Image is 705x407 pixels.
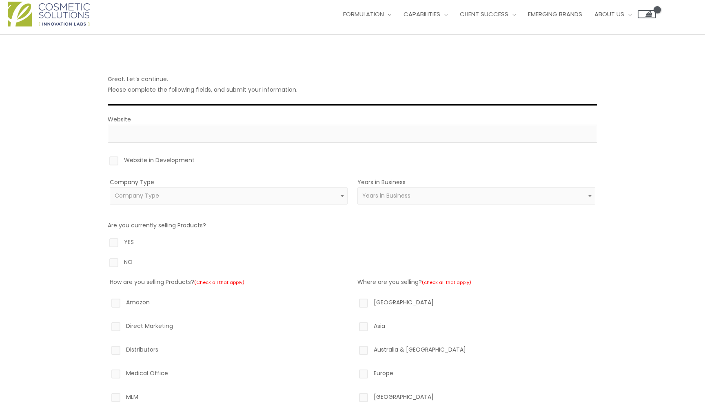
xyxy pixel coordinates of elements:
[422,279,471,286] small: (check all that apply)
[357,278,471,286] label: Where are you selling?
[357,344,595,358] label: Australia & [GEOGRAPHIC_DATA]
[403,10,440,18] span: Capabilities
[108,155,597,169] label: Website in Development
[331,2,656,26] nav: Site Navigation
[108,74,597,95] p: Great. Let’s continue. Please complete the following fields, and submit your information.
[337,2,397,26] a: Formulation
[638,10,656,18] a: View Shopping Cart, empty
[397,2,454,26] a: Capabilities
[110,278,244,286] label: How are you selling Products?
[357,178,406,186] label: Years in Business
[108,257,597,271] label: NO
[108,237,597,251] label: YES
[108,221,206,229] label: Are you currently selling Products?
[362,191,410,200] span: Years in Business
[357,297,595,311] label: [GEOGRAPHIC_DATA]
[194,279,244,286] small: (Check all that apply)
[357,321,595,334] label: Asia
[110,344,348,358] label: Distributors
[454,2,522,26] a: Client Success
[357,392,595,405] label: [GEOGRAPHIC_DATA]
[594,10,624,18] span: About Us
[110,178,154,186] label: Company Type
[588,2,638,26] a: About Us
[115,191,159,200] span: Company Type
[460,10,508,18] span: Client Success
[110,392,348,405] label: MLM
[522,2,588,26] a: Emerging Brands
[110,297,348,311] label: Amazon
[108,115,131,123] label: Website
[357,368,595,382] label: Europe
[528,10,582,18] span: Emerging Brands
[110,368,348,382] label: Medical Office
[8,2,90,26] img: Cosmetic Solutions Logo
[110,321,348,334] label: Direct Marketing
[343,10,384,18] span: Formulation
